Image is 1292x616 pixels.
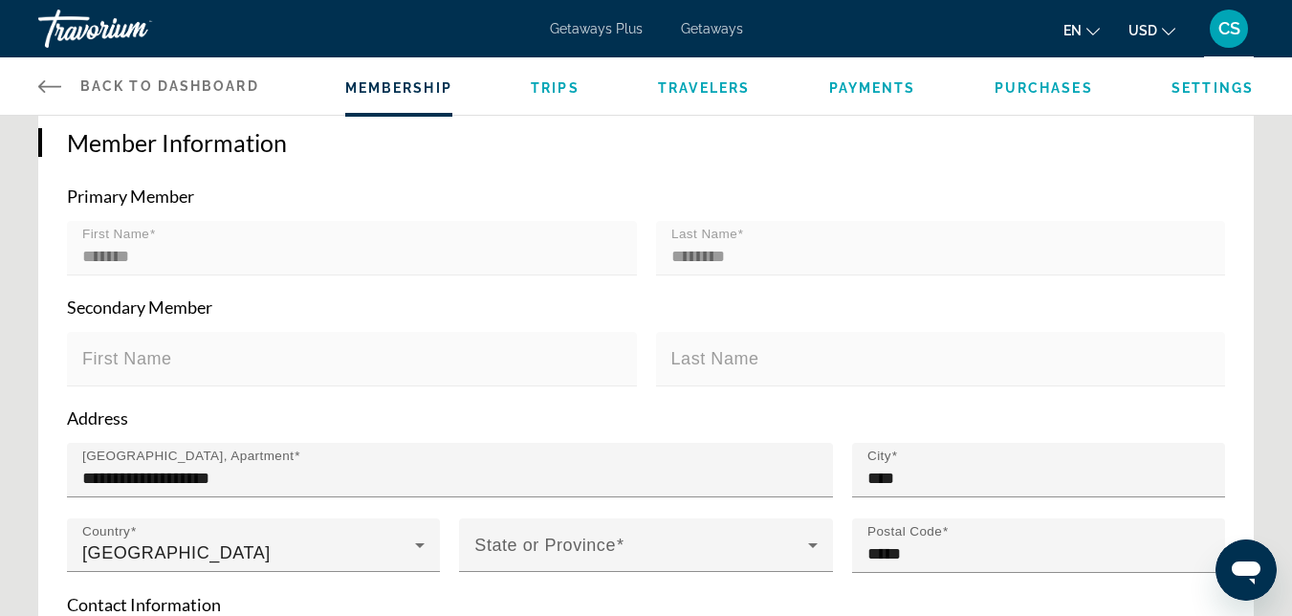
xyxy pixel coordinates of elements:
mat-label: City [867,449,891,463]
mat-label: Last Name [671,349,759,368]
a: Settings [1172,80,1254,96]
span: [GEOGRAPHIC_DATA] [82,543,271,562]
p: Address [67,407,1225,429]
a: Travelers [658,80,750,96]
mat-label: First Name [82,227,149,241]
a: Trips [531,80,580,96]
p: Secondary Member [67,297,1225,318]
button: Change currency [1128,16,1175,44]
p: Contact Information [67,594,1225,615]
h3: Member Information [67,128,1225,157]
mat-label: State or Province [474,536,616,555]
mat-label: [GEOGRAPHIC_DATA], Apartment [82,449,294,463]
a: Getaways [681,21,743,36]
p: Primary Member [67,186,1225,207]
a: Getaways Plus [550,21,643,36]
span: CS [1218,19,1240,38]
button: Change language [1063,16,1100,44]
a: Membership [345,80,452,96]
span: Back to Dashboard [80,78,259,94]
button: User Menu [1204,9,1254,49]
a: Back to Dashboard [38,57,259,115]
mat-label: Postal Code [867,524,942,539]
mat-label: Country [82,524,130,539]
a: Payments [829,80,916,96]
mat-label: First Name [82,349,172,368]
span: USD [1128,23,1157,38]
span: en [1063,23,1082,38]
iframe: Button to launch messaging window [1215,539,1277,601]
a: Purchases [995,80,1093,96]
a: Travorium [38,4,230,54]
mat-label: Last Name [671,227,737,241]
